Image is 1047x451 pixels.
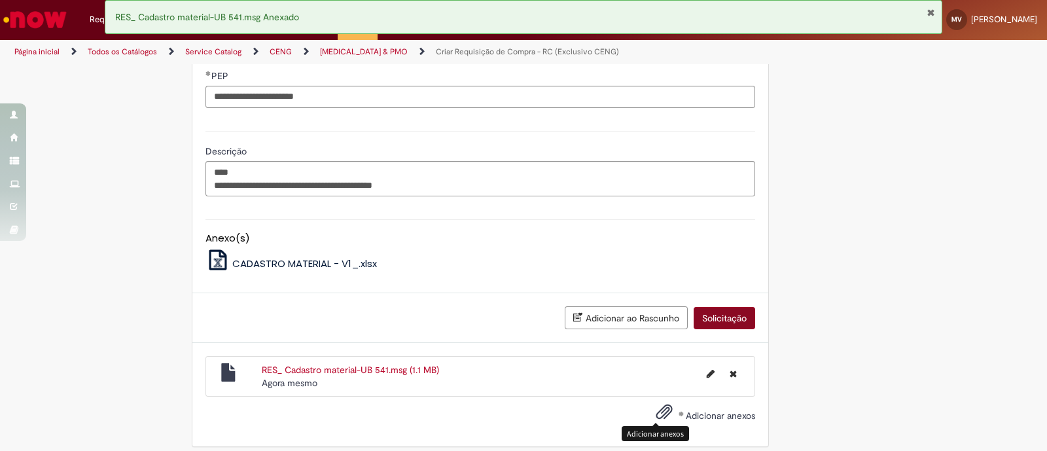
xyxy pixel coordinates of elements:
a: Service Catalog [185,46,241,57]
span: Adicionar anexos [686,410,755,422]
span: Descrição [205,145,249,157]
ul: Trilhas de página [10,40,688,64]
a: CENG [270,46,292,57]
button: Solicitação [694,307,755,329]
span: CADASTRO MATERIAL - V1_.xlsx [232,257,377,270]
h5: Anexo(s) [205,233,755,244]
button: Fechar Notificação [927,7,935,18]
span: Obrigatório Preenchido [205,71,211,76]
button: Adicionar anexos [652,400,676,430]
button: Editar nome de arquivo RES_ Cadastro material-UB 541.msg [699,363,722,384]
span: Requisições [90,13,135,26]
a: CADASTRO MATERIAL - V1_.xlsx [205,257,378,270]
a: Página inicial [14,46,60,57]
input: PEP [205,86,755,108]
button: Adicionar ao Rascunho [565,306,688,329]
span: [PERSON_NAME] [971,14,1037,25]
span: PEP [211,70,231,82]
span: Agora mesmo [262,377,317,389]
a: [MEDICAL_DATA] & PMO [320,46,408,57]
a: Todos os Catálogos [88,46,157,57]
span: MV [951,15,962,24]
img: ServiceNow [1,7,69,33]
a: Criar Requisição de Compra - RC (Exclusivo CENG) [436,46,619,57]
textarea: Descrição [205,161,755,196]
a: RES_ Cadastro material-UB 541.msg (1.1 MB) [262,364,439,376]
button: Excluir RES_ Cadastro material-UB 541.msg [722,363,745,384]
div: Adicionar anexos [622,426,689,441]
span: RES_ Cadastro material-UB 541.msg Anexado [115,11,299,23]
time: 27/08/2025 16:44:51 [262,377,317,389]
